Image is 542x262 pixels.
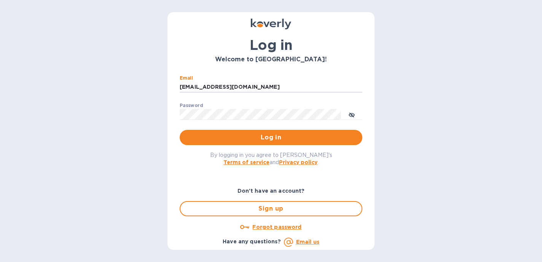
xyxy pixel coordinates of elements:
a: Email us [296,239,319,245]
b: Have any questions? [223,238,281,244]
label: Email [180,76,193,80]
button: Log in [180,130,362,145]
a: Terms of service [223,159,269,165]
span: By logging in you agree to [PERSON_NAME]'s and . [210,152,332,165]
button: Sign up [180,201,362,216]
h3: Welcome to [GEOGRAPHIC_DATA]! [180,56,362,63]
input: Enter email address [180,81,362,93]
img: Koverly [251,19,291,29]
b: Don't have an account? [238,188,305,194]
span: Log in [186,133,356,142]
span: Sign up [187,204,355,213]
a: Privacy policy [279,159,317,165]
h1: Log in [180,37,362,53]
label: Password [180,103,203,108]
button: toggle password visibility [344,107,359,122]
u: Forgot password [252,224,301,230]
